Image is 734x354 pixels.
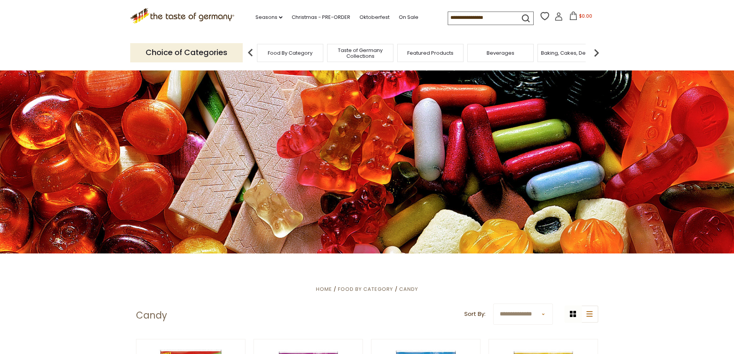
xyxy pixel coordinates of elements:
a: Candy [399,285,418,293]
span: $0.00 [579,13,592,19]
a: Food By Category [338,285,393,293]
a: On Sale [399,13,418,22]
img: next arrow [589,45,604,60]
a: Taste of Germany Collections [329,47,391,59]
a: Food By Category [268,50,312,56]
p: Choice of Categories [130,43,243,62]
a: Featured Products [407,50,454,56]
a: Home [316,285,332,293]
img: previous arrow [243,45,258,60]
a: Seasons [255,13,282,22]
a: Christmas - PRE-ORDER [292,13,350,22]
button: $0.00 [564,12,597,23]
a: Baking, Cakes, Desserts [541,50,601,56]
label: Sort By: [464,309,485,319]
a: Oktoberfest [359,13,390,22]
h1: Candy [136,310,167,321]
a: Beverages [487,50,514,56]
